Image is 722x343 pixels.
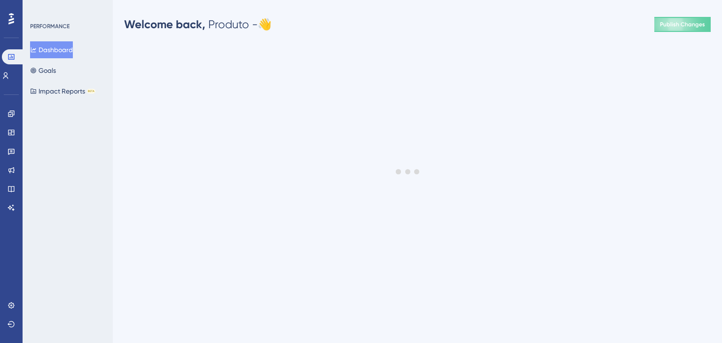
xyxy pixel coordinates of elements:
div: BETA [87,89,95,94]
button: Goals [30,62,56,79]
button: Publish Changes [654,17,711,32]
div: PERFORMANCE [30,23,70,30]
button: Dashboard [30,41,73,58]
span: Publish Changes [660,21,705,28]
span: Welcome back, [124,17,205,31]
div: Produto - 👋 [124,17,272,32]
button: Impact ReportsBETA [30,83,95,100]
